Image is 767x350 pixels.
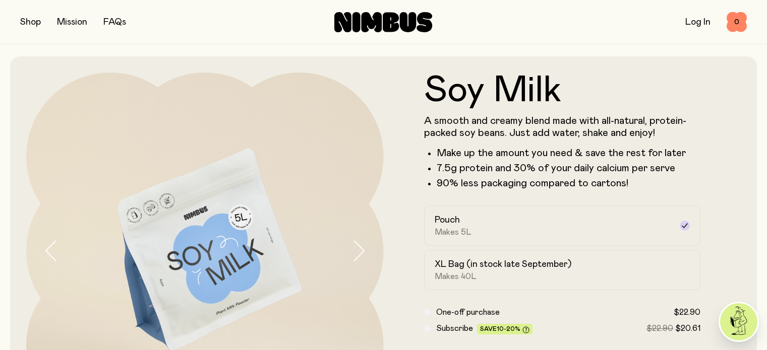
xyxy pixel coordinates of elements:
[424,73,701,109] h1: Soy Milk
[720,303,757,340] img: agent
[103,18,126,27] a: FAQs
[435,258,571,270] h2: XL Bag (in stock late September)
[437,147,701,159] li: Make up the amount you need & save the rest for later
[57,18,87,27] a: Mission
[437,162,701,174] li: 7.5g protein and 30% of your daily calcium per serve
[437,177,701,189] p: 90% less packaging compared to cartons!
[497,326,520,332] span: 10-20%
[685,18,711,27] a: Log In
[424,115,701,139] p: A smooth and creamy blend made with all-natural, protein-packed soy beans. Just add water, shake ...
[480,326,529,333] span: Save
[727,12,747,32] button: 0
[675,324,700,332] span: $20.61
[674,308,700,316] span: $22.90
[646,324,673,332] span: $22.90
[435,214,460,226] h2: Pouch
[436,324,473,332] span: Subscribe
[435,271,477,282] span: Makes 40L
[436,308,500,316] span: One-off purchase
[435,227,471,237] span: Makes 5L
